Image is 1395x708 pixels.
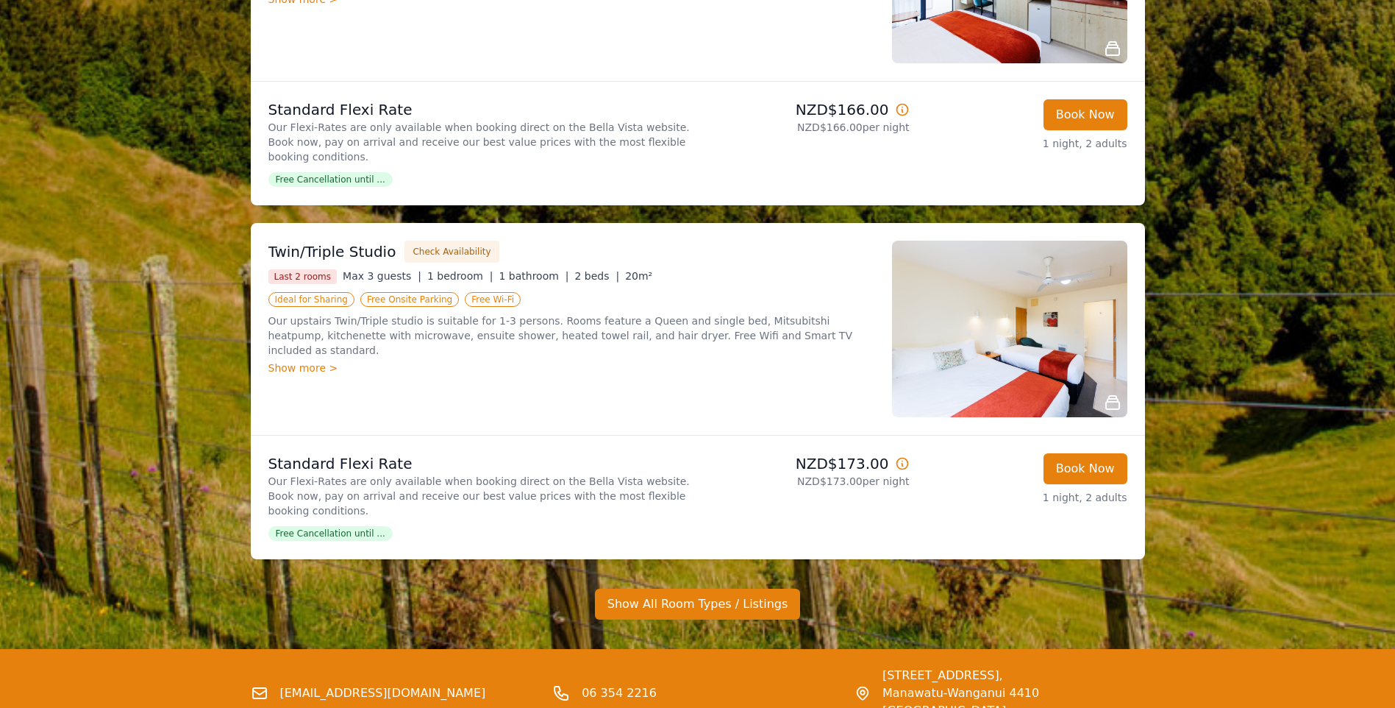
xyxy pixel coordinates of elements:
a: 06 354 2216 [582,684,657,702]
button: Check Availability [404,241,499,263]
p: NZD$166.00 [704,99,910,120]
span: 1 bathroom | [499,270,568,282]
button: Book Now [1043,99,1127,130]
span: Free Cancellation until ... [268,526,393,541]
p: Standard Flexi Rate [268,453,692,474]
p: NZD$173.00 [704,453,910,474]
span: Free Wi-Fi [465,292,521,307]
span: Free Onsite Parking [360,292,459,307]
p: Our upstairs Twin/Triple studio is suitable for 1-3 persons. Rooms feature a Queen and single bed... [268,314,874,358]
h3: Twin/Triple Studio [268,241,396,262]
span: [STREET_ADDRESS], [882,667,1145,684]
span: Free Cancellation until ... [268,172,393,187]
p: Standard Flexi Rate [268,99,692,120]
p: 1 night, 2 adults [921,136,1127,151]
p: NZD$173.00 per night [704,474,910,489]
p: NZD$166.00 per night [704,120,910,135]
p: Our Flexi-Rates are only available when booking direct on the Bella Vista website. Book now, pay ... [268,120,692,164]
span: 2 beds | [575,270,620,282]
span: 20m² [625,270,652,282]
p: 1 night, 2 adults [921,490,1127,505]
button: Show All Room Types / Listings [595,589,801,620]
span: Max 3 guests | [343,270,421,282]
span: Ideal for Sharing [268,292,354,307]
button: Book Now [1043,453,1127,484]
span: 1 bedroom | [427,270,493,282]
div: Show more > [268,361,874,375]
span: Last 2 rooms [268,269,338,284]
p: Our Flexi-Rates are only available when booking direct on the Bella Vista website. Book now, pay ... [268,474,692,518]
a: [EMAIL_ADDRESS][DOMAIN_NAME] [280,684,486,702]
